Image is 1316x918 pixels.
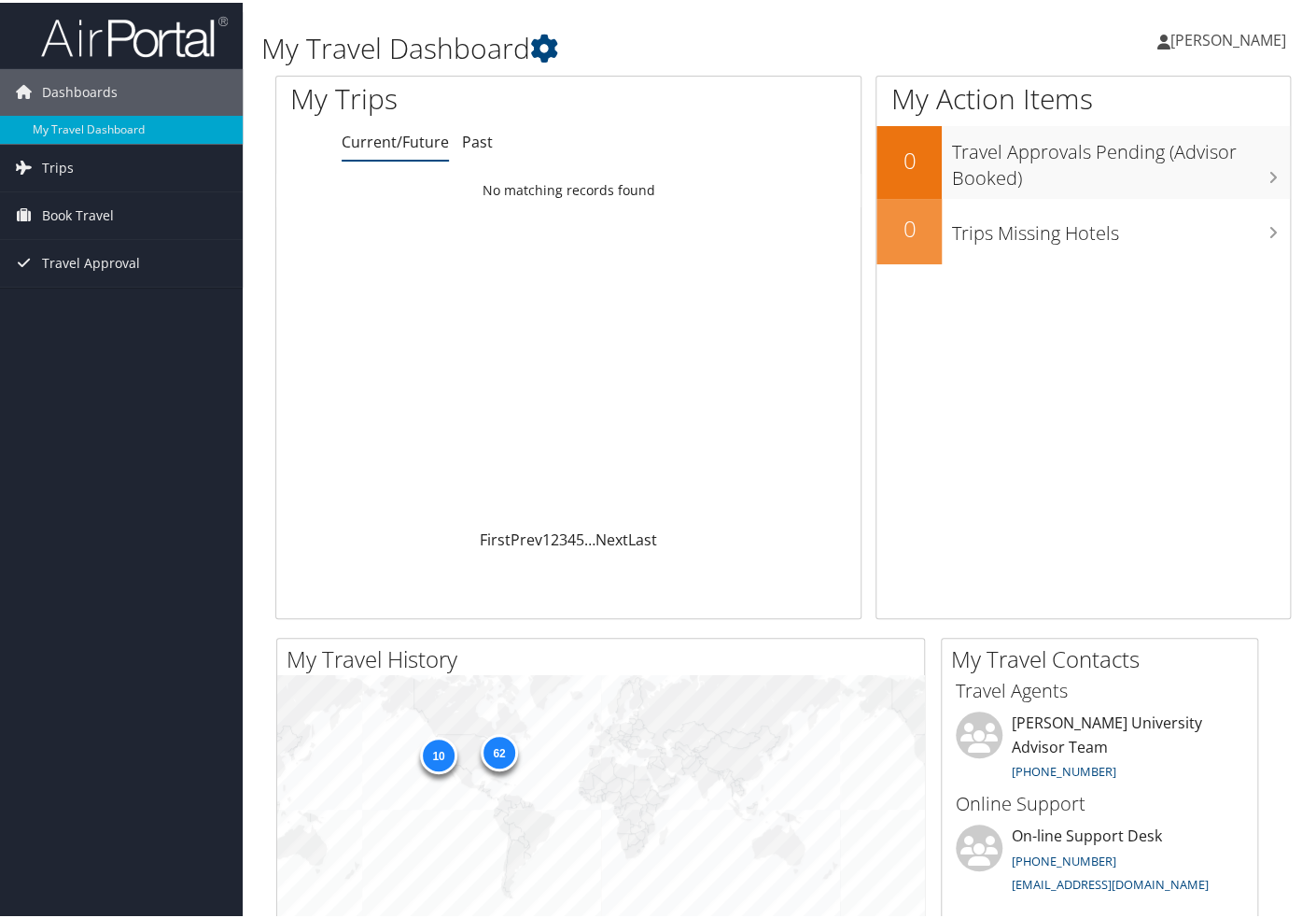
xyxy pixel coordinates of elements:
[956,675,1243,701] h3: Travel Agents
[876,123,1290,195] a: 0Travel Approvals Pending (Advisor Booked)
[584,527,595,547] span: …
[1170,27,1286,48] span: [PERSON_NAME]
[951,208,1290,244] h3: Trips Missing Hotels
[576,527,584,547] a: 5
[595,527,628,547] a: Next
[876,77,1290,116] h1: My Action Items
[567,527,576,547] a: 4
[1012,850,1116,867] a: [PHONE_NUMBER]
[511,527,542,547] a: Prev
[1157,9,1305,65] a: [PERSON_NAME]
[480,527,511,547] a: First
[42,190,114,236] span: Book Travel
[876,196,1290,261] a: 0Trips Missing Hotels
[951,641,1257,672] h2: My Travel Contacts
[276,171,861,205] td: No matching records found
[261,26,957,65] h1: My Travel Dashboard
[876,210,942,242] h2: 0
[42,237,140,284] span: Travel Approval
[480,731,517,769] div: 62
[876,142,942,174] h2: 0
[1012,760,1116,777] a: [PHONE_NUMBER]
[559,527,567,547] a: 3
[951,127,1290,189] h3: Travel Approvals Pending (Advisor Booked)
[956,788,1243,814] h3: Online Support
[551,527,559,547] a: 2
[42,142,74,189] span: Trips
[41,12,228,56] img: airportal-logo.png
[342,129,449,149] a: Current/Future
[628,527,657,547] a: Last
[946,709,1253,785] li: [PERSON_NAME] University Advisor Team
[287,641,924,672] h2: My Travel History
[946,822,1253,898] li: On-line Support Desk
[1012,873,1209,890] a: [EMAIL_ADDRESS][DOMAIN_NAME]
[542,527,551,547] a: 1
[419,734,456,771] div: 10
[42,66,118,113] span: Dashboards
[290,77,603,116] h1: My Trips
[462,129,493,149] a: Past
